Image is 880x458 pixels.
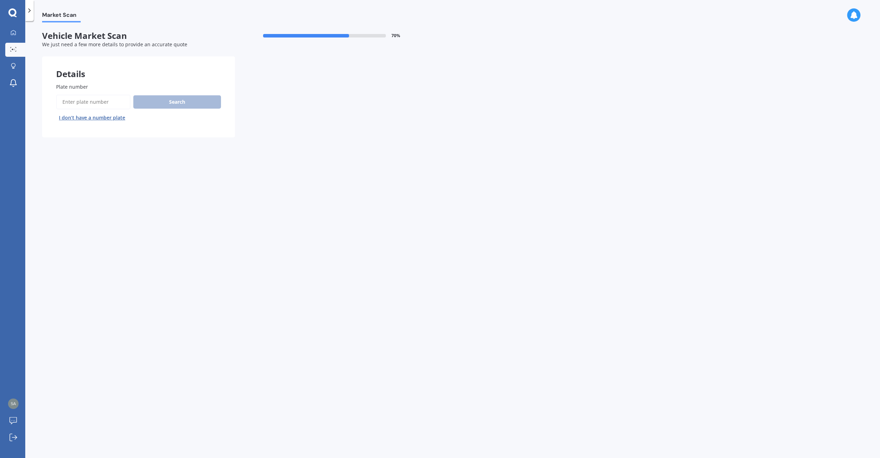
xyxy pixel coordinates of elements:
[8,398,19,409] img: cc0f57785721ab4eb04d753c5a252ceb
[56,83,88,90] span: Plate number
[391,33,400,38] span: 70 %
[42,56,235,77] div: Details
[42,41,187,48] span: We just need a few more details to provide an accurate quote
[56,95,130,109] input: Enter plate number
[42,12,81,21] span: Market Scan
[56,112,128,123] button: I don’t have a number plate
[42,31,235,41] span: Vehicle Market Scan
